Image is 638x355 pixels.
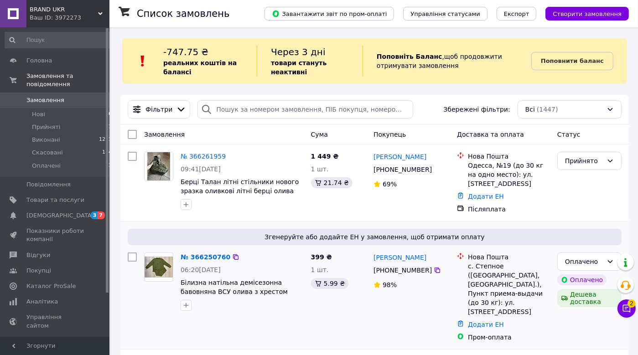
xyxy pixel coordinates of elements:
div: [PHONE_NUMBER] [372,163,434,176]
b: Поповнити баланс [541,57,604,64]
span: 1 шт. [311,165,329,173]
a: Берці Талан літні стільники нового зразка оливкові літні берці олива втомні НГУ, ЗСУ 46 [181,178,299,204]
span: 31 [105,123,112,131]
img: Фото товару [147,152,170,180]
span: Показники роботи компанії [26,227,84,243]
a: Додати ЕН [468,193,504,200]
div: Оплачено [565,257,603,267]
span: Управління статусами [410,10,480,17]
span: 7 [98,211,105,219]
a: Додати ЕН [468,321,504,328]
span: 1231 [99,136,112,144]
span: 69% [383,180,397,188]
a: № 366250760 [181,253,230,261]
span: -747.75 ₴ [163,46,208,57]
span: Доставка та оплата [457,131,524,138]
b: Поповніть Баланс [377,53,442,60]
a: [PERSON_NAME] [373,152,426,161]
span: 09:41[DATE] [181,165,221,173]
img: :exclamation: [136,54,150,68]
span: Експорт [504,10,529,17]
div: Прийнято [565,156,603,166]
span: Через 3 дні [271,46,326,57]
a: Фото товару [144,152,173,181]
button: Чат з покупцем2 [617,299,636,318]
span: Замовлення [26,96,64,104]
span: Управління сайтом [26,313,84,329]
span: 1 шт. [311,266,329,273]
div: Нова Пошта [468,252,550,262]
span: (1447) [537,106,558,113]
div: Оплачено [557,274,607,285]
span: Каталог ProSale [26,282,76,290]
span: Нові [32,110,45,118]
div: Нова Пошта [468,152,550,161]
a: Фото товару [144,252,173,282]
span: [DEMOGRAPHIC_DATA] [26,211,94,220]
div: , щоб продовжити отримувати замовлення [363,46,531,77]
span: 1 [109,162,112,170]
b: реальних коштів на балансі [163,59,237,76]
span: 2 [628,299,636,308]
span: 1 449 ₴ [311,153,339,160]
div: Одесса, №19 (до 30 кг на одно место): ул. [STREET_ADDRESS] [468,161,550,188]
button: Експорт [497,7,537,21]
div: Ваш ID: 3972273 [30,14,109,22]
span: BRAND UKR [30,5,98,14]
span: Виконані [32,136,60,144]
span: Замовлення та повідомлення [26,72,109,88]
span: Оплачені [32,162,61,170]
span: Аналітика [26,298,58,306]
b: товари стануть неактивні [271,59,327,76]
div: 5.99 ₴ [311,278,348,289]
span: 98% [383,281,397,288]
span: Замовлення [144,131,185,138]
span: Фільтри [145,105,172,114]
span: 184 [102,149,112,157]
span: Створити замовлення [553,10,622,17]
span: Покупці [26,267,51,275]
div: Пром-оплата [468,333,550,342]
input: Пошук [5,32,113,48]
h1: Список замовлень [137,8,229,19]
div: [PHONE_NUMBER] [372,264,434,277]
span: 06:20[DATE] [181,266,221,273]
div: Дешева доставка [557,289,622,307]
span: Покупець [373,131,406,138]
span: Згенеруйте або додайте ЕН у замовлення, щоб отримати оплату [131,232,618,242]
a: Створити замовлення [536,10,629,17]
span: Завантажити звіт по пром-оплаті [272,10,387,18]
div: 21.74 ₴ [311,177,353,188]
a: № 366261959 [181,153,226,160]
span: Головна [26,57,52,65]
span: Скасовані [32,149,63,157]
span: 3 [91,211,98,219]
span: 0 [109,110,112,118]
img: Фото товару [145,257,173,278]
button: Завантажити звіт по пром-оплаті [265,7,394,21]
input: Пошук за номером замовлення, ПІБ покупця, номером телефону, Email, номером накладної [197,100,413,118]
span: Cума [311,131,328,138]
div: Післяплата [468,205,550,214]
div: с. Степное ([GEOGRAPHIC_DATA], [GEOGRAPHIC_DATA].), Пункт приема-выдачи (до 30 кг): ул. [STREET_A... [468,262,550,316]
span: Збережені фільтри: [443,105,510,114]
span: 399 ₴ [311,253,332,261]
span: Всі [525,105,535,114]
span: Товари та послуги [26,196,84,204]
a: Поповнити баланс [531,52,613,70]
a: Білизна натільна демісезонна бавовняна ВСУ олива з хрестом [181,279,288,295]
span: Статус [557,131,581,138]
span: Прийняті [32,123,60,131]
button: Створити замовлення [545,7,629,21]
span: Повідомлення [26,180,71,189]
button: Управління статусами [403,7,488,21]
span: Відгуки [26,251,50,259]
a: [PERSON_NAME] [373,253,426,262]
